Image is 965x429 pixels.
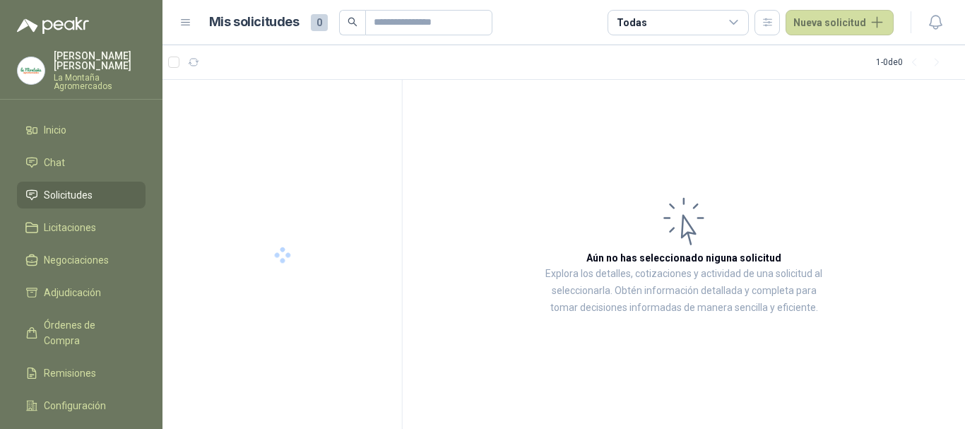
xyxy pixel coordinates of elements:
span: Configuración [44,398,106,413]
a: Negociaciones [17,247,146,274]
p: La Montaña Agromercados [54,74,146,90]
span: Inicio [44,122,66,138]
span: Órdenes de Compra [44,317,132,348]
a: Adjudicación [17,279,146,306]
a: Chat [17,149,146,176]
button: Nueva solicitud [786,10,894,35]
span: Licitaciones [44,220,96,235]
h1: Mis solicitudes [209,12,300,33]
span: Remisiones [44,365,96,381]
a: Remisiones [17,360,146,387]
a: Solicitudes [17,182,146,208]
span: Chat [44,155,65,170]
a: Configuración [17,392,146,419]
h3: Aún no has seleccionado niguna solicitud [586,250,781,266]
span: Adjudicación [44,285,101,300]
span: 0 [311,14,328,31]
p: [PERSON_NAME] [PERSON_NAME] [54,51,146,71]
div: 1 - 0 de 0 [876,51,948,74]
a: Inicio [17,117,146,143]
span: search [348,17,357,27]
a: Órdenes de Compra [17,312,146,354]
p: Explora los detalles, cotizaciones y actividad de una solicitud al seleccionarla. Obtén informaci... [544,266,824,317]
div: Todas [617,15,646,30]
img: Logo peakr [17,17,89,34]
span: Solicitudes [44,187,93,203]
a: Licitaciones [17,214,146,241]
img: Company Logo [18,57,45,84]
span: Negociaciones [44,252,109,268]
